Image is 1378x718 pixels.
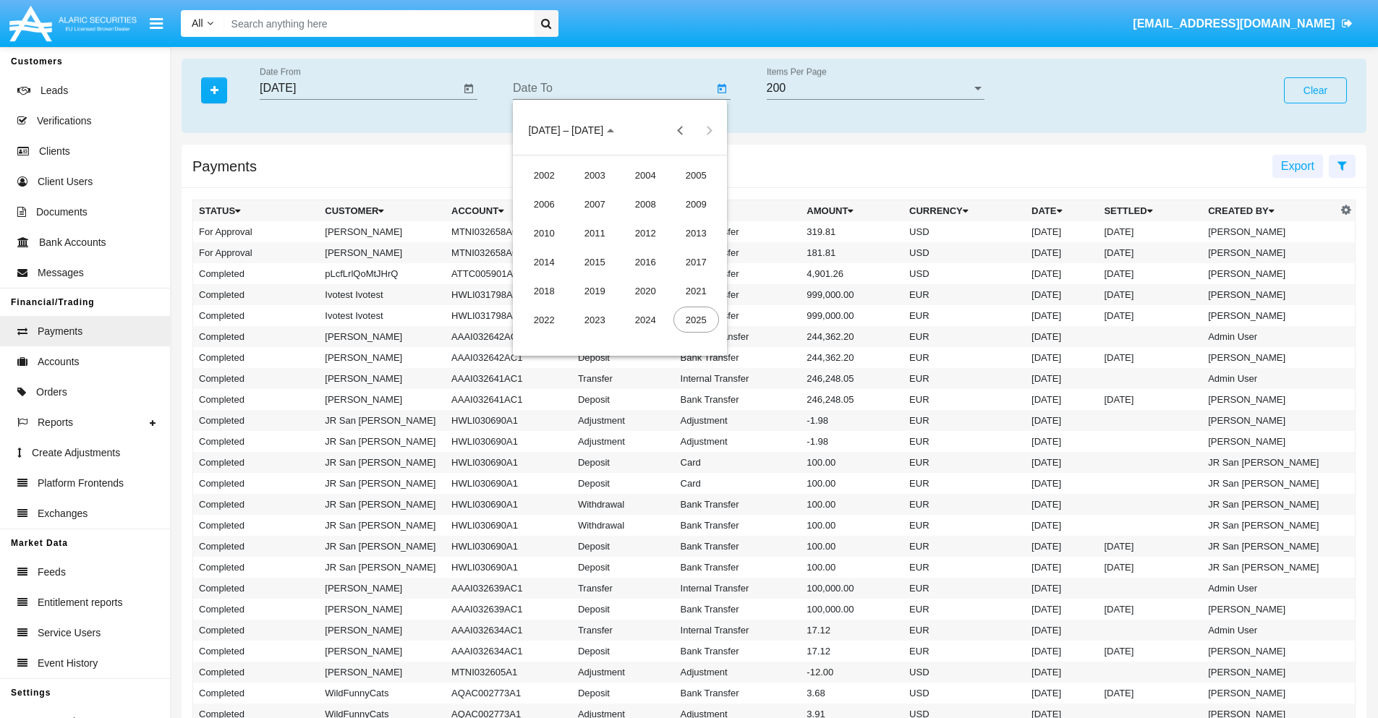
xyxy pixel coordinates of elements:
[522,220,567,246] div: 2010
[671,305,721,334] td: 2025
[620,276,671,305] td: 2020
[519,161,569,189] td: 2002
[522,162,567,188] div: 2002
[569,218,620,247] td: 2011
[623,249,668,275] div: 2016
[671,276,721,305] td: 2021
[572,220,618,246] div: 2011
[569,189,620,218] td: 2007
[519,247,569,276] td: 2014
[528,125,603,137] span: [DATE] – [DATE]
[519,218,569,247] td: 2010
[572,278,618,304] div: 2019
[519,189,569,218] td: 2006
[623,307,668,333] div: 2024
[572,307,618,333] div: 2023
[522,191,567,217] div: 2006
[519,305,569,334] td: 2022
[673,278,719,304] div: 2021
[623,278,668,304] div: 2020
[569,305,620,334] td: 2023
[620,247,671,276] td: 2016
[671,189,721,218] td: 2009
[516,116,626,145] button: Choose date
[620,305,671,334] td: 2024
[522,249,567,275] div: 2014
[673,162,719,188] div: 2005
[569,161,620,189] td: 2003
[620,218,671,247] td: 2012
[572,249,618,275] div: 2015
[623,220,668,246] div: 2012
[673,307,719,333] div: 2025
[620,161,671,189] td: 2004
[671,161,721,189] td: 2005
[569,247,620,276] td: 2015
[671,218,721,247] td: 2013
[673,249,719,275] div: 2017
[623,162,668,188] div: 2004
[569,276,620,305] td: 2019
[572,162,618,188] div: 2003
[572,191,618,217] div: 2007
[519,276,569,305] td: 2018
[673,191,719,217] div: 2009
[620,189,671,218] td: 2008
[623,191,668,217] div: 2008
[694,116,723,145] button: Next 20 years
[673,220,719,246] div: 2013
[665,116,694,145] button: Previous 20 years
[522,307,567,333] div: 2022
[671,247,721,276] td: 2017
[522,278,567,304] div: 2018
